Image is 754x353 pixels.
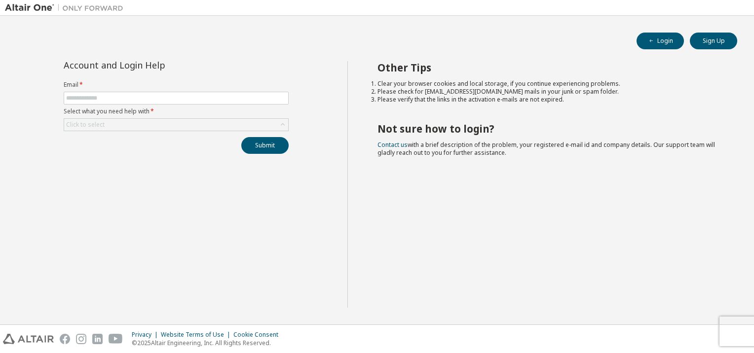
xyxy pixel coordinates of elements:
[132,339,284,347] p: © 2025 Altair Engineering, Inc. All Rights Reserved.
[64,81,289,89] label: Email
[5,3,128,13] img: Altair One
[64,107,289,115] label: Select what you need help with
[377,96,720,104] li: Please verify that the links in the activation e-mails are not expired.
[161,331,233,339] div: Website Terms of Use
[92,334,103,344] img: linkedin.svg
[76,334,86,344] img: instagram.svg
[377,141,715,157] span: with a brief description of the problem, your registered e-mail id and company details. Our suppo...
[64,119,288,131] div: Click to select
[637,33,684,49] button: Login
[233,331,284,339] div: Cookie Consent
[132,331,161,339] div: Privacy
[690,33,737,49] button: Sign Up
[377,61,720,74] h2: Other Tips
[377,80,720,88] li: Clear your browser cookies and local storage, if you continue experiencing problems.
[109,334,123,344] img: youtube.svg
[66,121,105,129] div: Click to select
[64,61,244,69] div: Account and Login Help
[377,88,720,96] li: Please check for [EMAIL_ADDRESS][DOMAIN_NAME] mails in your junk or spam folder.
[60,334,70,344] img: facebook.svg
[377,122,720,135] h2: Not sure how to login?
[241,137,289,154] button: Submit
[3,334,54,344] img: altair_logo.svg
[377,141,408,149] a: Contact us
